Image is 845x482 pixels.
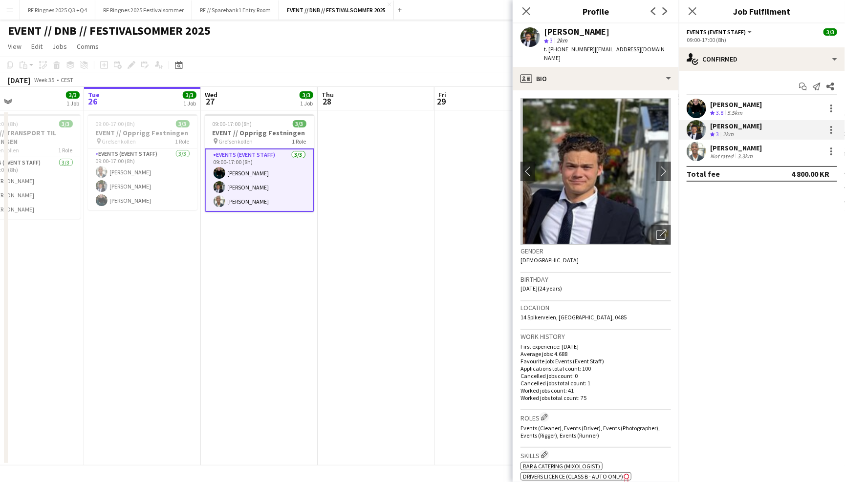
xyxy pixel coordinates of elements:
[544,45,595,53] span: t. [PHONE_NUMBER]
[300,100,313,107] div: 1 Job
[791,169,829,179] div: 4 800.00 KR
[710,152,736,160] div: Not rated
[205,148,314,212] app-card-role: Events (Event Staff)3/309:00-17:00 (8h)[PERSON_NAME][PERSON_NAME][PERSON_NAME]
[88,148,197,210] app-card-role: Events (Event Staff)3/309:00-17:00 (8h)[PERSON_NAME][PERSON_NAME][PERSON_NAME]
[520,314,627,321] span: 14 Spikerveien, [GEOGRAPHIC_DATA], 0485
[20,0,95,20] button: RF Ringnes 2025 Q3 +Q4
[520,285,562,292] span: [DATE] (24 years)
[87,96,100,107] span: 26
[687,36,837,43] div: 09:00-17:00 (8h)
[213,120,252,127] span: 09:00-17:00 (8h)
[59,147,73,154] span: 1 Role
[523,473,623,480] span: Drivers Licence (Class B - AUTO ONLY)
[725,109,744,117] div: 5.5km
[523,462,600,470] span: Bar & Catering (Mixologist)
[716,109,723,116] span: 3.8
[4,40,25,53] a: View
[279,0,394,20] button: EVENT // DNB // FESTIVALSOMMER 2025
[205,128,314,137] h3: EVENT // Opprigg Festningen
[205,90,217,99] span: Wed
[175,138,190,145] span: 1 Role
[520,372,671,379] p: Cancelled jobs count: 0
[520,256,579,264] span: [DEMOGRAPHIC_DATA]
[66,100,79,107] div: 1 Job
[710,100,762,109] div: [PERSON_NAME]
[59,120,73,127] span: 3/3
[721,130,736,139] div: 2km
[32,76,57,84] span: Week 35
[88,90,100,99] span: Tue
[437,96,446,107] span: 29
[520,350,671,357] p: Average jobs: 4.688
[520,332,671,341] h3: Work history
[31,42,43,51] span: Edit
[66,91,80,99] span: 3/3
[520,379,671,387] p: Cancelled jobs total count: 1
[203,96,217,107] span: 27
[205,114,314,212] app-job-card: 09:00-17:00 (8h)3/3EVENT // Opprigg Festningen Grefsenkollen1 RoleEvents (Event Staff)3/309:00-17...
[292,138,306,145] span: 1 Role
[300,91,313,99] span: 3/3
[48,40,71,53] a: Jobs
[8,75,30,85] div: [DATE]
[520,98,671,245] img: Crew avatar or photo
[687,169,720,179] div: Total fee
[219,138,253,145] span: Grefsenkollen
[520,357,671,365] p: Favourite job: Events (Event Staff)
[77,42,99,51] span: Comms
[520,387,671,394] p: Worked jobs count: 41
[687,28,754,36] button: Events (Event Staff)
[27,40,46,53] a: Edit
[438,90,446,99] span: Fri
[679,5,845,18] h3: Job Fulfilment
[520,275,671,284] h3: Birthday
[88,114,197,210] app-job-card: 09:00-17:00 (8h)3/3EVENT // Opprigg Festningen Grefsenkollen1 RoleEvents (Event Staff)3/309:00-17...
[520,247,671,255] h3: Gender
[736,152,755,160] div: 3.3km
[679,47,845,71] div: Confirmed
[320,96,334,107] span: 28
[544,45,668,62] span: | [EMAIL_ADDRESS][DOMAIN_NAME]
[687,28,746,36] span: Events (Event Staff)
[8,42,22,51] span: View
[544,27,609,36] div: [PERSON_NAME]
[716,130,719,138] span: 3
[96,120,135,127] span: 09:00-17:00 (8h)
[520,424,660,439] span: Events (Cleaner), Events (Driver), Events (Photographer), Events (Rigger), Events (Runner)
[183,91,196,99] span: 3/3
[102,138,136,145] span: Grefsenkollen
[520,365,671,372] p: Applications total count: 100
[550,37,553,44] span: 3
[183,100,196,107] div: 1 Job
[710,122,762,130] div: [PERSON_NAME]
[73,40,103,53] a: Comms
[520,343,671,350] p: First experience: [DATE]
[520,303,671,312] h3: Location
[513,67,679,90] div: Bio
[651,225,671,245] div: Open photos pop-in
[8,23,211,38] h1: EVENT // DNB // FESTIVALSOMMER 2025
[823,28,837,36] span: 3/3
[710,144,762,152] div: [PERSON_NAME]
[293,120,306,127] span: 3/3
[176,120,190,127] span: 3/3
[61,76,73,84] div: CEST
[520,450,671,460] h3: Skills
[555,37,569,44] span: 2km
[95,0,192,20] button: RF Ringnes 2025 Festivalsommer
[88,128,197,137] h3: EVENT // Opprigg Festningen
[192,0,279,20] button: RF // Sparebank1 Entry Room
[322,90,334,99] span: Thu
[52,42,67,51] span: Jobs
[520,394,671,401] p: Worked jobs total count: 75
[513,5,679,18] h3: Profile
[520,412,671,422] h3: Roles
